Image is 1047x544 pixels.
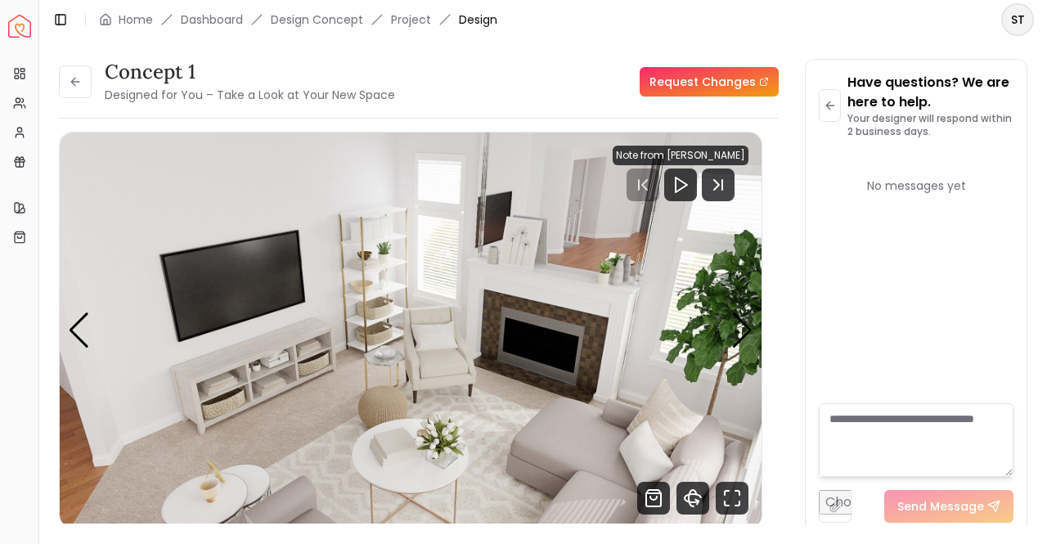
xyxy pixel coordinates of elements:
span: Design [459,11,497,28]
svg: 360 View [676,482,709,515]
svg: Fullscreen [716,482,748,515]
nav: breadcrumb [99,11,497,28]
a: Project [391,11,431,28]
img: Design Render 1 [60,133,762,528]
p: Your designer will respond within 2 business days. [847,112,1013,138]
div: 6 / 7 [60,133,762,528]
li: Design Concept [271,11,363,28]
svg: Next Track [702,169,735,201]
a: Request Changes [640,67,779,97]
img: Spacejoy Logo [8,15,31,38]
span: ST [1003,5,1032,34]
div: Carousel [60,133,762,528]
button: ST [1001,3,1034,36]
h3: Concept 1 [105,59,395,85]
svg: Play [671,175,690,195]
a: Home [119,11,153,28]
a: Dashboard [181,11,243,28]
p: Have questions? We are here to help. [847,73,1013,112]
div: No messages yet [819,178,1013,194]
a: Spacejoy [8,15,31,38]
small: Designed for You – Take a Look at Your New Space [105,87,395,103]
div: Previous slide [68,312,90,348]
div: Next slide [731,312,753,348]
div: Note from [PERSON_NAME] [613,146,748,165]
svg: Shop Products from this design [637,482,670,515]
